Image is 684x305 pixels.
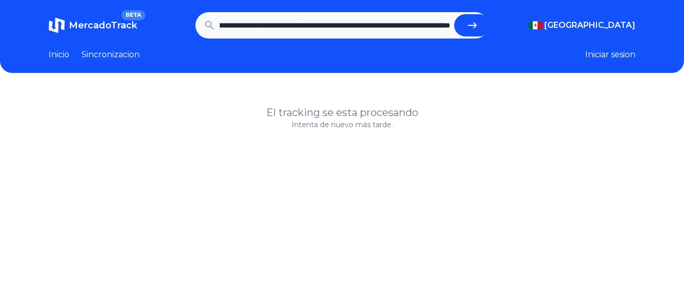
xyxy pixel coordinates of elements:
[528,19,635,31] button: [GEOGRAPHIC_DATA]
[49,49,69,61] a: Inicio
[49,120,635,130] p: Intenta de nuevo más tarde.
[49,105,635,120] h1: El tracking se esta procesando
[585,49,635,61] button: Iniciar sesion
[49,17,65,33] img: MercadoTrack
[69,20,137,31] span: MercadoTrack
[528,21,542,29] img: Mexico
[82,49,140,61] a: Sincronizacion
[49,17,137,33] a: MercadoTrackBETA
[122,10,145,20] span: BETA
[544,19,635,31] span: [GEOGRAPHIC_DATA]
